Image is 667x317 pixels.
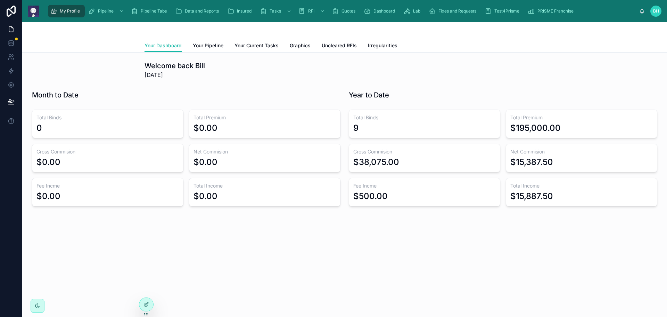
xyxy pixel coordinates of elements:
[353,191,388,202] div: $500.00
[145,61,205,71] h1: Welcome back Bill
[145,71,205,79] span: [DATE]
[510,191,553,202] div: $15,887.50
[129,5,172,17] a: Pipeline Tabs
[353,114,496,121] h3: Total Binds
[322,39,357,53] a: Uncleared RFIs
[193,42,223,49] span: Your Pipeline
[401,5,425,17] a: Lab
[510,114,653,121] h3: Total Premium
[427,5,481,17] a: Fixes and Requests
[193,182,336,189] h3: Total Income
[653,8,659,14] span: BH
[290,42,311,49] span: Graphics
[36,157,60,168] div: $0.00
[353,182,496,189] h3: Fee Incme
[349,90,389,100] h1: Year to Date
[258,5,295,17] a: Tasks
[270,8,281,14] span: Tasks
[368,42,397,49] span: Irregularities
[36,122,42,134] div: 0
[36,191,60,202] div: $0.00
[322,42,357,49] span: Uncleared RFIs
[193,39,223,53] a: Your Pipeline
[413,8,420,14] span: Lab
[341,8,355,14] span: Quotes
[173,5,224,17] a: Data and Reports
[193,122,217,134] div: $0.00
[537,8,574,14] span: PRISME Franchise
[368,39,397,53] a: Irregularities
[36,182,179,189] h3: Fee Incme
[193,157,217,168] div: $0.00
[145,42,182,49] span: Your Dashboard
[234,39,279,53] a: Your Current Tasks
[510,122,561,134] div: $195,000.00
[438,8,476,14] span: Fixes and Requests
[510,148,653,155] h3: Net Commision
[353,148,496,155] h3: Gross Commision
[86,5,127,17] a: Pipeline
[234,42,279,49] span: Your Current Tasks
[48,5,85,17] a: My Profile
[28,6,39,17] img: App logo
[44,3,639,19] div: scrollable content
[510,182,653,189] h3: Total Income
[483,5,524,17] a: Test4Prisme
[308,8,314,14] span: RFI
[225,5,256,17] a: Insured
[193,191,217,202] div: $0.00
[494,8,519,14] span: Test4Prisme
[193,148,336,155] h3: Net Commision
[510,157,553,168] div: $15,387.50
[362,5,400,17] a: Dashboard
[330,5,360,17] a: Quotes
[32,90,79,100] h1: Month to Date
[60,8,80,14] span: My Profile
[193,114,336,121] h3: Total Premium
[353,157,399,168] div: $38,075.00
[145,39,182,53] a: Your Dashboard
[290,39,311,53] a: Graphics
[36,114,179,121] h3: Total Binds
[36,148,179,155] h3: Gross Commision
[98,8,114,14] span: Pipeline
[296,5,328,17] a: RFI
[141,8,167,14] span: Pipeline Tabs
[237,8,252,14] span: Insured
[185,8,219,14] span: Data and Reports
[353,122,359,134] div: 9
[373,8,395,14] span: Dashboard
[526,5,578,17] a: PRISME Franchise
